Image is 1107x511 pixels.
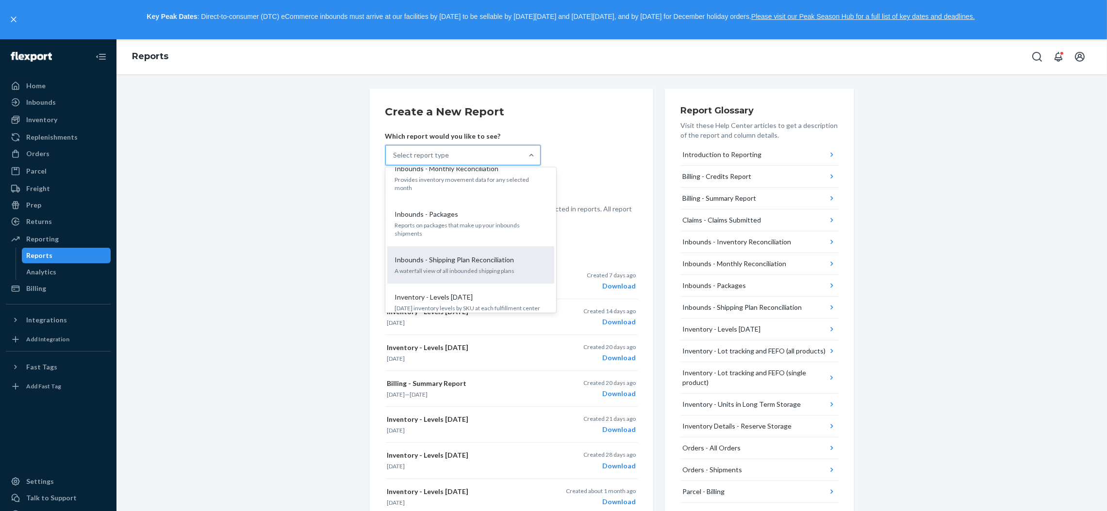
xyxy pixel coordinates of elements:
[6,78,111,94] a: Home
[680,319,839,340] button: Inventory - Levels [DATE]
[680,209,839,231] button: Claims - Claims Submitted
[682,172,751,181] div: Billing - Credits Report
[26,217,52,226] div: Returns
[680,481,839,503] button: Parcel - Billing
[385,299,638,335] button: Inventory - Levels [DATE][DATE]Created 14 days agoDownload
[680,437,839,459] button: Orders - All Orders
[26,132,78,142] div: Replenishments
[147,13,197,20] strong: Key Peak Dates
[682,368,827,387] div: Inventory - Lot tracking and FEFO (single product)
[6,312,111,328] button: Integrations
[11,52,52,62] img: Flexport logo
[682,215,761,225] div: Claims - Claims Submitted
[680,297,839,319] button: Inbounds - Shipping Plan Reconciliation
[682,346,826,356] div: Inventory - Lot tracking and FEFO (all products)
[682,443,741,453] div: Orders - All Orders
[566,487,636,495] p: Created about 1 month ago
[387,487,551,496] p: Inventory - Levels [DATE]
[387,390,551,399] p: —
[6,95,111,110] a: Inbounds
[387,355,405,362] time: [DATE]
[26,200,41,210] div: Prep
[395,209,459,219] p: Inbounds - Packages
[1049,47,1068,66] button: Open notifications
[387,379,551,388] p: Billing - Summary Report
[395,304,546,312] p: [DATE] inventory levels by SKU at each fulfillment center
[124,43,176,71] ol: breadcrumbs
[26,115,57,125] div: Inventory
[385,407,638,443] button: Inventory - Levels [DATE][DATE]Created 21 days agoDownload
[751,13,975,20] a: Please visit our Peak Season Hub for a full list of key dates and deadlines.
[395,255,514,265] p: Inbounds - Shipping Plan Reconciliation
[6,332,111,347] a: Add Integration
[6,379,111,394] a: Add Fast Tag
[6,129,111,145] a: Replenishments
[680,188,839,209] button: Billing - Summary Report
[680,231,839,253] button: Inbounds - Inventory Reconciliation
[387,319,405,326] time: [DATE]
[132,51,168,62] a: Reports
[6,281,111,296] a: Billing
[1027,47,1047,66] button: Open Search Box
[680,340,839,362] button: Inventory - Lot tracking and FEFO (all products)
[583,379,636,387] p: Created 20 days ago
[682,237,791,247] div: Inbounds - Inventory Reconciliation
[26,97,56,107] div: Inbounds
[583,353,636,363] div: Download
[6,163,111,179] a: Parcel
[395,164,499,174] p: Inbounds - Monthly Reconciliation
[587,271,636,279] p: Created 7 days ago
[587,281,636,291] div: Download
[682,259,786,269] div: Inbounds - Monthly Reconciliation
[387,450,551,460] p: Inventory - Levels [DATE]
[680,166,839,188] button: Billing - Credits Report
[395,267,546,275] p: A waterfall view of all inbounded shipping plans
[26,284,46,293] div: Billing
[387,463,405,470] time: [DATE]
[682,421,792,431] div: Inventory Details - Reserve Storage
[6,490,111,506] a: Talk to Support
[6,474,111,489] a: Settings
[680,459,839,481] button: Orders - Shipments
[26,234,59,244] div: Reporting
[583,450,636,459] p: Created 28 days ago
[682,487,725,496] div: Parcel - Billing
[682,193,756,203] div: Billing - Summary Report
[682,303,802,312] div: Inbounds - Shipping Plan Reconciliation
[22,264,111,280] a: Analytics
[26,166,47,176] div: Parcel
[27,251,53,260] div: Reports
[682,399,801,409] div: Inventory - Units in Long Term Storage
[583,317,636,327] div: Download
[6,359,111,375] button: Fast Tags
[9,15,18,24] button: close,
[26,382,61,390] div: Add Fast Tag
[680,144,839,166] button: Introduction to Reporting
[395,292,473,302] p: Inventory - Levels [DATE]
[385,371,638,407] button: Billing - Summary Report[DATE]—[DATE]Created 20 days agoDownload
[26,184,50,193] div: Freight
[6,112,111,128] a: Inventory
[583,415,636,423] p: Created 21 days ago
[385,335,638,371] button: Inventory - Levels [DATE][DATE]Created 20 days agoDownload
[91,47,111,66] button: Close Navigation
[385,443,638,479] button: Inventory - Levels [DATE][DATE]Created 28 days agoDownload
[410,391,428,398] time: [DATE]
[26,335,69,343] div: Add Integration
[385,104,638,120] h2: Create a New Report
[6,214,111,229] a: Returns
[1070,47,1090,66] button: Open account menu
[682,465,742,475] div: Orders - Shipments
[680,362,839,394] button: Inventory - Lot tracking and FEFO (single product)
[395,221,546,238] p: Reports on packages that make up your inbounds shipments
[583,461,636,471] div: Download
[6,231,111,247] a: Reporting
[583,307,636,315] p: Created 14 days ago
[387,427,405,434] time: [DATE]
[680,121,839,140] p: Visit these Help Center articles to get a description of the report and column details.
[26,315,67,325] div: Integrations
[26,362,57,372] div: Fast Tags
[682,281,746,290] div: Inbounds - Packages
[394,150,449,160] div: Select report type
[680,275,839,297] button: Inbounds - Packages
